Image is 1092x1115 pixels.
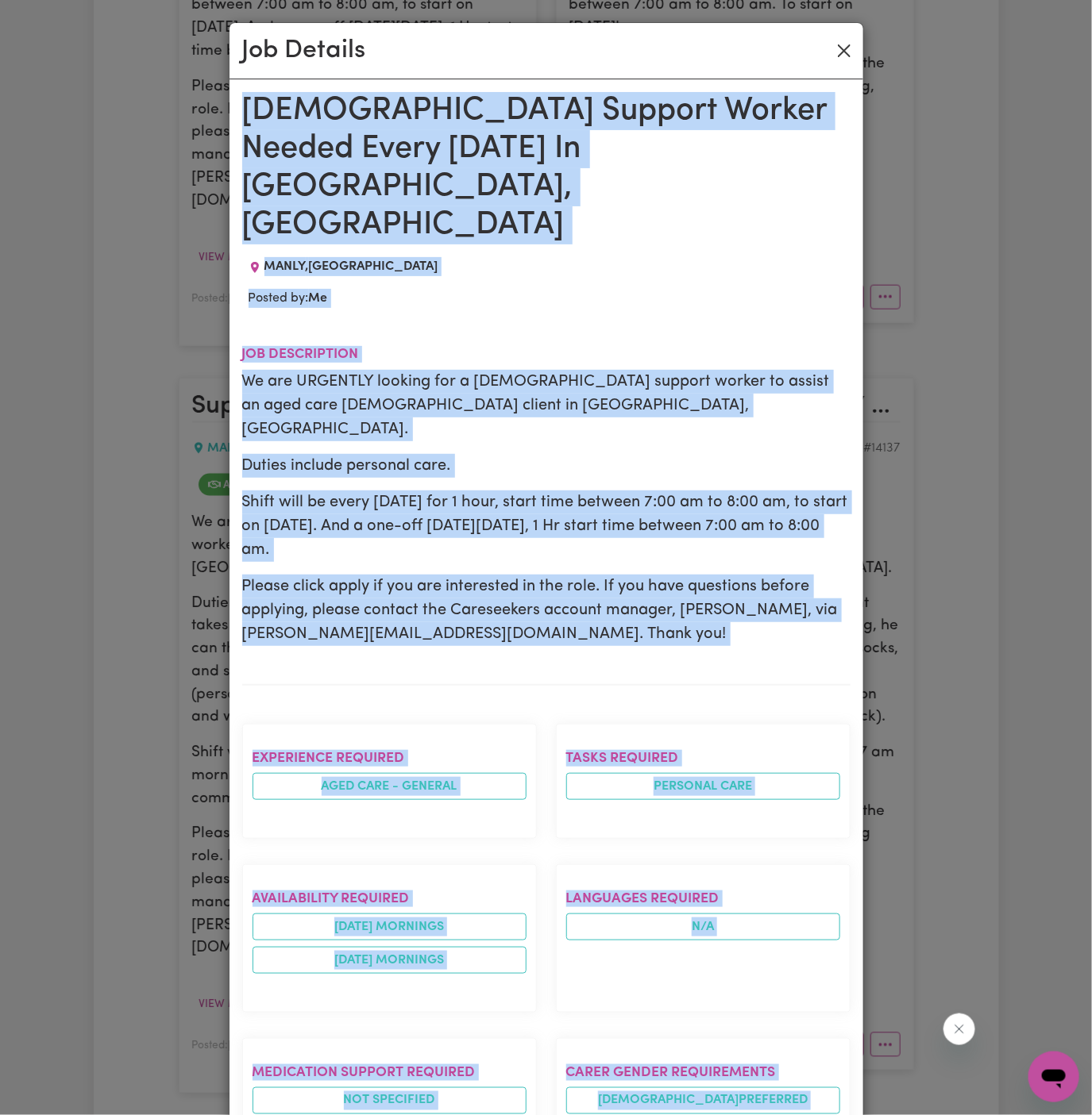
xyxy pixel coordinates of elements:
li: [DATE] mornings [253,913,527,940]
span: [DEMOGRAPHIC_DATA] preferred [566,1087,840,1114]
b: Me [309,292,328,305]
h2: Medication Support Required [253,1064,527,1081]
iframe: Close message [943,1013,975,1045]
h2: Languages required [566,890,840,907]
span: Need any help? [10,11,96,24]
div: Job location: MANLY, New South Wales [242,257,445,276]
p: Duties include personal care. [242,454,851,478]
h2: Experience required [253,750,527,767]
h2: Job description [242,346,851,363]
span: Not specified [253,1087,527,1114]
li: Personal care [566,773,840,800]
p: Please click apply if you are interested in the role. If you have questions before applying, plea... [242,575,851,646]
span: MANLY , [GEOGRAPHIC_DATA] [264,260,438,273]
h1: [DEMOGRAPHIC_DATA] Support Worker Needed Every [DATE] In [GEOGRAPHIC_DATA], [GEOGRAPHIC_DATA] [242,92,851,244]
p: We are URGENTLY looking for a [DEMOGRAPHIC_DATA] support worker to assist an aged care [DEMOGRAPH... [242,370,851,441]
li: Aged care - General [253,773,527,800]
h2: Job Details [242,36,366,66]
span: N/A [566,913,840,940]
li: [DATE] mornings [253,947,527,974]
h2: Tasks required [566,750,840,767]
span: Posted by: [249,292,328,305]
button: Close [832,38,857,63]
h2: Availability required [253,890,527,907]
iframe: Button to launch messaging window [1028,1052,1079,1102]
h2: Carer gender requirements [566,1064,840,1081]
p: Shift will be every [DATE] for 1 hour, start time between 7:00 am to 8:00 am, to start on [DATE].... [242,490,851,562]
